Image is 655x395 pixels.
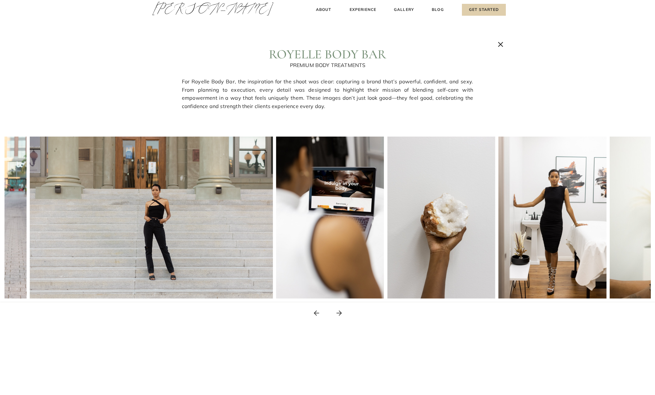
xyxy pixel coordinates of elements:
[257,46,398,61] h2: royelle body bar
[256,61,399,66] h2: premium body treatments
[430,6,445,13] a: Blog
[314,6,333,13] a: About
[462,4,506,16] a: Get Started
[349,6,377,13] a: Experience
[393,6,415,13] a: Gallery
[182,78,473,127] p: For Royelle Body Bar, the inspiration for the shoot was clear: capturing a brand that’s powerful,...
